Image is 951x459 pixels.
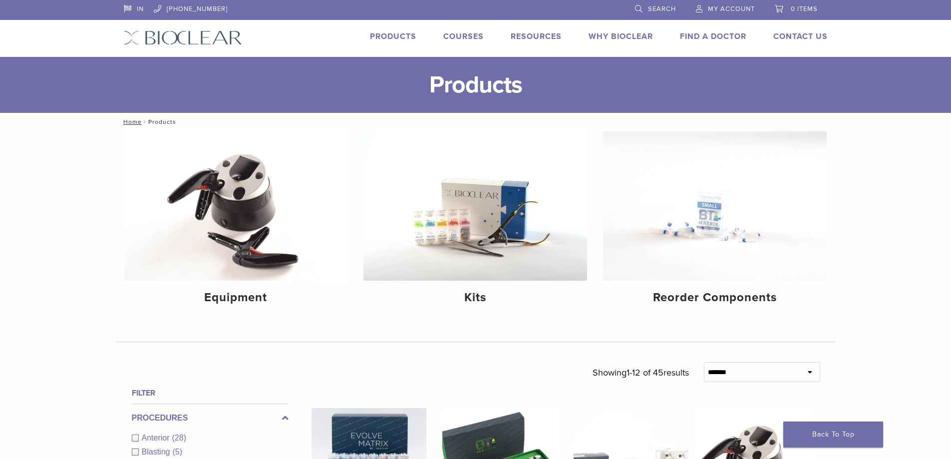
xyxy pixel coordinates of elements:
[132,412,289,424] label: Procedures
[783,422,883,448] a: Back To Top
[611,289,819,307] h4: Reorder Components
[124,30,242,45] img: Bioclear
[627,367,663,378] span: 1-12 of 45
[791,5,818,13] span: 0 items
[603,131,827,281] img: Reorder Components
[132,289,340,307] h4: Equipment
[172,448,182,456] span: (5)
[443,31,484,41] a: Courses
[142,434,172,442] span: Anterior
[132,387,289,399] h4: Filter
[120,118,142,125] a: Home
[124,131,348,313] a: Equipment
[773,31,828,41] a: Contact Us
[116,113,835,131] nav: Products
[680,31,746,41] a: Find A Doctor
[363,131,587,313] a: Kits
[172,434,186,442] span: (28)
[511,31,562,41] a: Resources
[648,5,676,13] span: Search
[142,448,173,456] span: Blasting
[603,131,827,313] a: Reorder Components
[142,119,148,124] span: /
[371,289,579,307] h4: Kits
[370,31,416,41] a: Products
[124,131,348,281] img: Equipment
[593,362,689,383] p: Showing results
[363,131,587,281] img: Kits
[589,31,653,41] a: Why Bioclear
[708,5,755,13] span: My Account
